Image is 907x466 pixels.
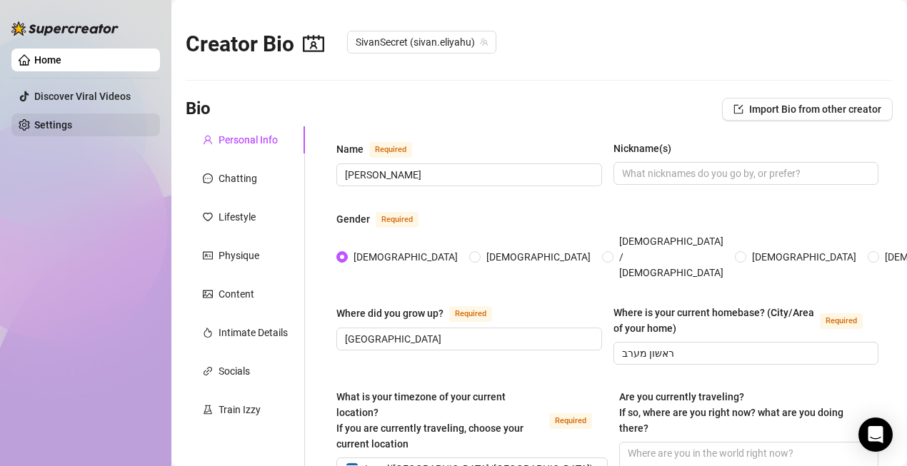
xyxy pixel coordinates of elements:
[203,328,213,338] span: fire
[613,233,729,280] span: [DEMOGRAPHIC_DATA] / [DEMOGRAPHIC_DATA]
[749,103,881,115] span: Import Bio from other creator
[203,135,213,145] span: user
[336,141,364,157] div: Name
[219,132,278,148] div: Personal Info
[376,212,419,228] span: Required
[203,173,213,183] span: message
[345,331,591,347] input: Where did you grow up?
[336,305,444,321] div: Where did you grow up?
[219,363,250,379] div: Socials
[219,286,254,302] div: Content
[613,305,815,336] div: Where is your current homebase? (City/Area of your home)
[348,249,463,265] span: [DEMOGRAPHIC_DATA]
[619,391,843,434] span: Are you currently traveling? If so, where are you right now? what are you doing there?
[820,313,863,329] span: Required
[219,402,261,417] div: Train Izzy
[858,417,893,452] div: Open Intercom Messenger
[746,249,862,265] span: [DEMOGRAPHIC_DATA]
[369,142,412,158] span: Required
[345,167,591,183] input: Name
[203,212,213,222] span: heart
[186,98,211,121] h3: Bio
[480,38,488,46] span: team
[613,305,879,336] label: Where is your current homebase? (City/Area of your home)
[613,141,681,156] label: Nickname(s)
[336,391,523,450] span: What is your timezone of your current location? If you are currently traveling, choose your curre...
[203,405,213,415] span: experiment
[219,209,256,225] div: Lifestyle
[481,249,596,265] span: [DEMOGRAPHIC_DATA]
[34,91,131,102] a: Discover Viral Videos
[722,98,893,121] button: Import Bio from other creator
[219,248,259,263] div: Physique
[203,289,213,299] span: picture
[336,211,434,228] label: Gender
[34,54,61,66] a: Home
[356,31,488,53] span: SivanSecret (sivan.eliyahu)
[613,141,671,156] div: Nickname(s)
[622,345,868,361] input: Where is your current homebase? (City/Area of your home)
[203,250,213,260] span: idcard
[219,325,288,340] div: Intimate Details
[336,211,370,227] div: Gender
[11,21,119,36] img: logo-BBDzfeDw.svg
[549,413,592,429] span: Required
[186,31,324,58] h2: Creator Bio
[336,305,508,322] label: Where did you grow up?
[449,306,492,322] span: Required
[203,366,213,376] span: link
[733,104,743,114] span: import
[219,171,257,186] div: Chatting
[303,33,324,54] span: contacts
[34,119,72,131] a: Settings
[336,141,428,158] label: Name
[622,166,868,181] input: Nickname(s)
